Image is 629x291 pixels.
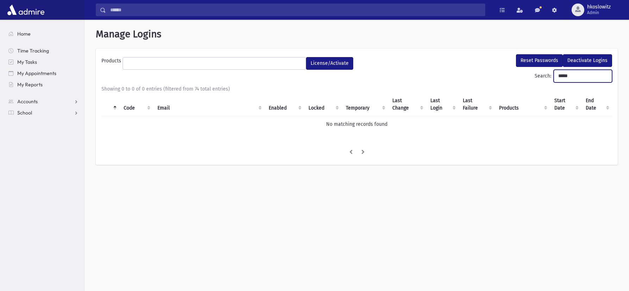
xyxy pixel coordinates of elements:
[554,70,612,82] input: Search:
[306,57,353,70] button: License/Activate
[342,93,388,116] th: Temporary : activate to sort column ascending
[17,48,49,54] span: Time Tracking
[459,93,495,116] th: Last Failure : activate to sort column ascending
[17,31,31,37] span: Home
[101,93,119,116] th: : activate to sort column descending
[96,28,618,40] h1: Manage Logins
[17,110,32,116] span: School
[264,93,304,116] th: Enabled : activate to sort column ascending
[563,54,612,67] button: Deactivate Logins
[101,57,123,67] label: Products
[3,96,84,107] a: Accounts
[516,54,563,67] button: Reset Passwords
[3,56,84,68] a: My Tasks
[3,45,84,56] a: Time Tracking
[17,59,37,65] span: My Tasks
[581,93,612,116] th: End Date : activate to sort column ascending
[17,98,38,105] span: Accounts
[17,70,56,76] span: My Appointments
[17,81,43,88] span: My Reports
[3,68,84,79] a: My Appointments
[587,10,611,16] span: Admin
[101,116,612,132] td: No matching records found
[388,93,426,116] th: Last Change : activate to sort column ascending
[495,93,550,116] th: Products : activate to sort column ascending
[106,4,485,16] input: Search
[119,93,153,116] th: Code : activate to sort column ascending
[550,93,581,116] th: Start Date : activate to sort column ascending
[535,70,612,82] label: Search:
[3,79,84,90] a: My Reports
[3,107,84,118] a: School
[153,93,264,116] th: Email : activate to sort column ascending
[6,3,46,17] img: AdmirePro
[101,85,612,93] div: Showing 0 to 0 of 0 entries (filtered from 74 total entries)
[587,4,611,10] span: hkoslowitz
[426,93,459,116] th: Last Login : activate to sort column ascending
[304,93,341,116] th: Locked : activate to sort column ascending
[3,28,84,39] a: Home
